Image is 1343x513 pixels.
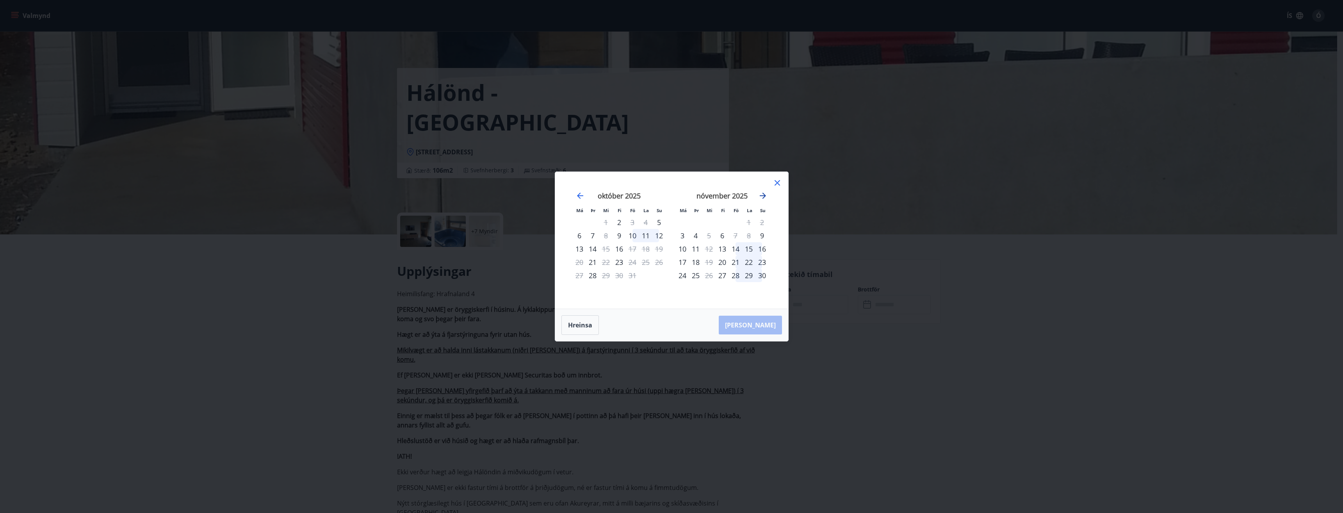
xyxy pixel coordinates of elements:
div: Aðeins innritun í boði [652,216,666,229]
td: Choose sunnudagur, 23. nóvember 2025 as your check-in date. It’s available. [755,256,769,269]
td: Choose þriðjudagur, 28. október 2025 as your check-in date. It’s available. [586,269,599,282]
td: Not available. miðvikudagur, 29. október 2025 [599,269,613,282]
td: Not available. föstudagur, 24. október 2025 [626,256,639,269]
td: Not available. miðvikudagur, 12. nóvember 2025 [702,242,716,256]
div: Aðeins útritun í boði [599,269,613,282]
td: Not available. mánudagur, 20. október 2025 [573,256,586,269]
small: Fö [734,207,739,213]
div: Aðeins innritun í boði [716,269,729,282]
div: 16 [755,242,769,256]
div: 11 [639,229,652,242]
div: Calendar [565,181,779,299]
div: 14 [729,242,742,256]
div: Aðeins innritun í boði [716,256,729,269]
div: 28 [729,269,742,282]
td: Not available. föstudagur, 17. október 2025 [626,242,639,256]
div: Aðeins innritun í boði [613,216,626,229]
td: Choose fimmtudagur, 23. október 2025 as your check-in date. It’s available. [613,256,626,269]
div: 15 [742,242,755,256]
td: Choose mánudagur, 13. október 2025 as your check-in date. It’s available. [573,242,586,256]
div: 12 [652,229,666,242]
strong: nóvember 2025 [696,191,748,200]
div: 7 [586,229,599,242]
div: 6 [573,229,586,242]
td: Not available. laugardagur, 18. október 2025 [639,242,652,256]
div: Aðeins innritun í boði [613,229,626,242]
div: 11 [689,242,702,256]
td: Choose þriðjudagur, 21. október 2025 as your check-in date. It’s available. [586,256,599,269]
td: Choose fimmtudagur, 20. nóvember 2025 as your check-in date. It’s available. [716,256,729,269]
td: Not available. miðvikudagur, 15. október 2025 [599,242,613,256]
td: Not available. miðvikudagur, 5. nóvember 2025 [702,229,716,242]
td: Choose fimmtudagur, 6. nóvember 2025 as your check-in date. It’s available. [716,229,729,242]
td: Choose þriðjudagur, 7. október 2025 as your check-in date. It’s available. [586,229,599,242]
td: Choose fimmtudagur, 27. nóvember 2025 as your check-in date. It’s available. [716,269,729,282]
td: Choose þriðjudagur, 18. nóvember 2025 as your check-in date. It’s available. [689,256,702,269]
div: Aðeins innritun í boði [716,242,729,256]
div: 29 [742,269,755,282]
td: Not available. sunnudagur, 2. nóvember 2025 [755,216,769,229]
small: Mi [603,207,609,213]
div: Aðeins útritun í boði [702,269,716,282]
div: 25 [689,269,702,282]
td: Choose fimmtudagur, 9. október 2025 as your check-in date. It’s available. [613,229,626,242]
td: Choose þriðjudagur, 14. október 2025 as your check-in date. It’s available. [586,242,599,256]
div: Aðeins útritun í boði [626,216,639,229]
div: Move forward to switch to the next month. [758,191,768,200]
td: Not available. miðvikudagur, 1. október 2025 [599,216,613,229]
td: Choose mánudagur, 3. nóvember 2025 as your check-in date. It’s available. [676,229,689,242]
td: Choose mánudagur, 24. nóvember 2025 as your check-in date. It’s available. [676,269,689,282]
td: Not available. föstudagur, 31. október 2025 [626,269,639,282]
td: Choose fimmtudagur, 16. október 2025 as your check-in date. It’s available. [613,242,626,256]
small: Þr [591,207,595,213]
div: Aðeins útritun í boði [702,242,716,256]
div: 21 [729,256,742,269]
div: Aðeins útritun í boði [599,216,613,229]
td: Not available. fimmtudagur, 30. október 2025 [613,269,626,282]
td: Choose föstudagur, 21. nóvember 2025 as your check-in date. It’s available. [729,256,742,269]
div: Aðeins innritun í boði [586,269,599,282]
strong: október 2025 [598,191,641,200]
small: Fi [618,207,622,213]
td: Choose þriðjudagur, 4. nóvember 2025 as your check-in date. It’s available. [689,229,702,242]
td: Choose mánudagur, 17. nóvember 2025 as your check-in date. It’s available. [676,256,689,269]
td: Choose mánudagur, 10. nóvember 2025 as your check-in date. It’s available. [676,242,689,256]
div: Aðeins útritun í boði [599,242,613,256]
div: 30 [755,269,769,282]
div: Aðeins útritun í boði [599,256,613,269]
div: Aðeins útritun í boði [599,229,613,242]
td: Choose föstudagur, 14. nóvember 2025 as your check-in date. It’s available. [729,242,742,256]
div: 18 [689,256,702,269]
small: La [747,207,752,213]
td: Not available. sunnudagur, 26. október 2025 [652,256,666,269]
div: Aðeins útritun í boði [702,256,716,269]
div: 10 [676,242,689,256]
td: Not available. mánudagur, 27. október 2025 [573,269,586,282]
td: Not available. laugardagur, 4. október 2025 [639,216,652,229]
div: Aðeins útritun í boði [626,242,639,256]
td: Choose laugardagur, 29. nóvember 2025 as your check-in date. It’s available. [742,269,755,282]
small: Fi [721,207,725,213]
td: Not available. laugardagur, 1. nóvember 2025 [742,216,755,229]
td: Not available. miðvikudagur, 22. október 2025 [599,256,613,269]
td: Choose fimmtudagur, 2. október 2025 as your check-in date. It’s available. [613,216,626,229]
td: Not available. föstudagur, 7. nóvember 2025 [729,229,742,242]
td: Choose sunnudagur, 16. nóvember 2025 as your check-in date. It’s available. [755,242,769,256]
td: Choose mánudagur, 6. október 2025 as your check-in date. It’s available. [573,229,586,242]
div: 13 [573,242,586,256]
div: Aðeins útritun í boði [702,229,716,242]
small: Má [576,207,583,213]
div: Aðeins innritun í boði [676,229,689,242]
button: Hreinsa [561,315,599,335]
div: Aðeins útritun í boði [729,229,742,242]
small: Su [760,207,766,213]
td: Choose fimmtudagur, 13. nóvember 2025 as your check-in date. It’s available. [716,242,729,256]
div: Aðeins innritun í boði [613,256,626,269]
small: Su [657,207,662,213]
td: Choose laugardagur, 22. nóvember 2025 as your check-in date. It’s available. [742,256,755,269]
div: 23 [755,256,769,269]
td: Not available. laugardagur, 8. nóvember 2025 [742,229,755,242]
div: Aðeins innritun í boði [755,229,769,242]
small: Má [680,207,687,213]
td: Choose sunnudagur, 5. október 2025 as your check-in date. It’s available. [652,216,666,229]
